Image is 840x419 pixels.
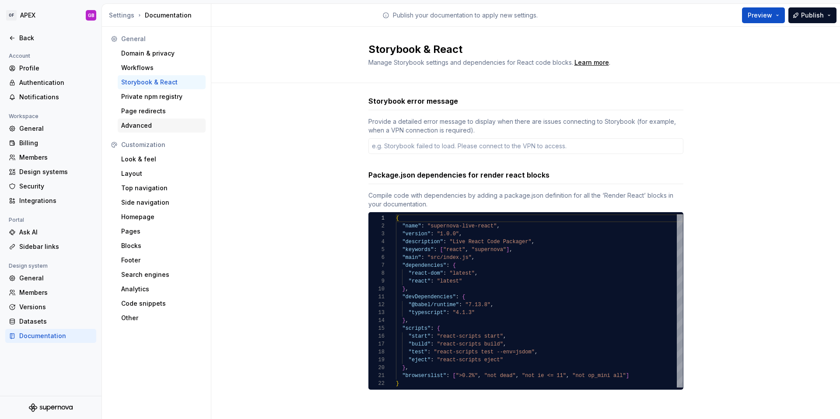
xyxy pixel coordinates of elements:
div: Versions [19,303,93,311]
div: Homepage [121,213,202,221]
span: : [443,270,446,276]
div: 1 [369,214,385,222]
div: Documentation [19,332,93,340]
span: "supernova-live-react" [427,223,497,229]
a: Documentation [5,329,96,343]
a: Workflows [118,61,206,75]
span: Publish [801,11,824,20]
div: Storybook & React [121,78,202,87]
div: Side navigation [121,198,202,207]
span: "supernova" [471,247,506,253]
a: Analytics [118,282,206,296]
span: "main" [402,255,421,261]
span: [ [440,247,443,253]
div: Other [121,314,202,322]
a: General [5,271,96,285]
a: Search engines [118,268,206,282]
span: "test" [408,349,427,355]
div: Members [19,288,93,297]
span: "Live React Code Packager" [449,239,531,245]
span: "keywords" [402,247,434,253]
span: , [515,373,518,379]
a: Back [5,31,96,45]
div: Datasets [19,317,93,326]
span: "react" [443,247,465,253]
span: "latest" [449,270,475,276]
a: Side navigation [118,196,206,209]
a: Top navigation [118,181,206,195]
div: Authentication [19,78,93,87]
div: Design systems [19,168,93,176]
span: : [446,262,449,269]
div: 10 [369,285,385,293]
div: 5 [369,246,385,254]
span: "latest" [437,278,462,284]
span: : [430,341,434,347]
a: Supernova Logo [29,403,73,412]
span: , [465,247,468,253]
button: Publish [788,7,836,23]
span: Manage Storybook settings and dependencies for React code blocks. [368,59,573,66]
div: 9 [369,277,385,285]
a: Domain & privacy [118,46,206,60]
span: "scripts" [402,325,430,332]
a: Ask AI [5,225,96,239]
span: , [503,341,506,347]
div: Pages [121,227,202,236]
a: Code snippets [118,297,206,311]
div: General [121,35,202,43]
div: 18 [369,348,385,356]
a: Sidebar links [5,240,96,254]
div: 22 [369,380,385,388]
div: Members [19,153,93,162]
div: Domain & privacy [121,49,202,58]
span: : [430,357,434,363]
div: 19 [369,356,385,364]
div: General [19,124,93,133]
div: Footer [121,256,202,265]
a: Notifications [5,90,96,104]
a: Authentication [5,76,96,90]
div: Profile [19,64,93,73]
a: Learn more [574,58,609,67]
a: General [5,122,96,136]
span: "react" [408,278,430,284]
span: . [573,59,610,66]
div: Advanced [121,121,202,130]
span: : [430,333,434,339]
span: [ [452,373,455,379]
span: "@babel/runtime" [408,302,458,308]
span: "dependencies" [402,262,446,269]
span: , [405,365,408,371]
span: , [478,373,481,379]
div: Notifications [19,93,93,101]
span: "not ie <= 11" [522,373,566,379]
div: 2 [369,222,385,230]
a: Members [5,286,96,300]
span: } [402,365,405,371]
div: GB [88,12,94,19]
div: Top navigation [121,184,202,192]
span: , [497,223,500,229]
div: General [19,274,93,283]
span: , [475,270,478,276]
div: 8 [369,269,385,277]
span: { [437,325,440,332]
div: 20 [369,364,385,372]
div: Page redirects [121,107,202,115]
span: : [430,231,434,237]
div: 12 [369,301,385,309]
span: ">0.2%" [455,373,477,379]
span: : [430,325,434,332]
span: : [443,239,446,245]
div: Code snippets [121,299,202,308]
span: ] [506,247,509,253]
span: , [503,333,506,339]
span: "not dead" [484,373,515,379]
span: "react-scripts start" [437,333,503,339]
span: , [490,302,493,308]
div: 14 [369,317,385,325]
a: Storybook & React [118,75,206,89]
div: Customization [121,140,202,149]
a: Billing [5,136,96,150]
